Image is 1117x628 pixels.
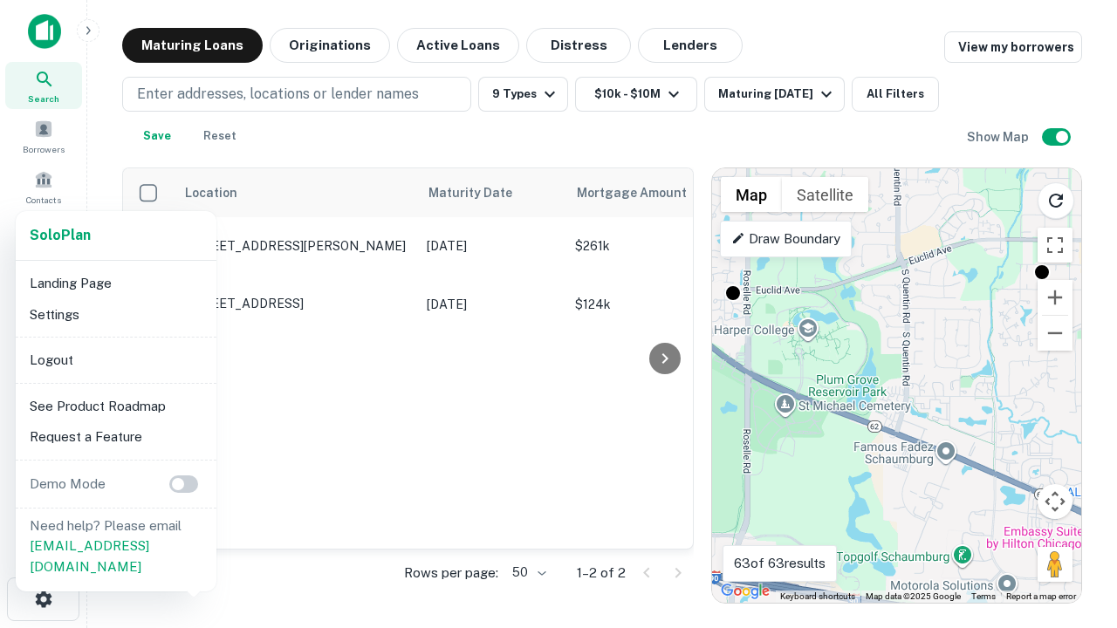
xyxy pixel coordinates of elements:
[30,538,149,574] a: [EMAIL_ADDRESS][DOMAIN_NAME]
[23,391,209,422] li: See Product Roadmap
[23,268,209,299] li: Landing Page
[23,299,209,331] li: Settings
[23,345,209,376] li: Logout
[30,225,91,246] a: SoloPlan
[30,227,91,243] strong: Solo Plan
[23,474,113,495] p: Demo Mode
[23,421,209,453] li: Request a Feature
[1030,433,1117,516] iframe: Chat Widget
[30,515,202,577] p: Need help? Please email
